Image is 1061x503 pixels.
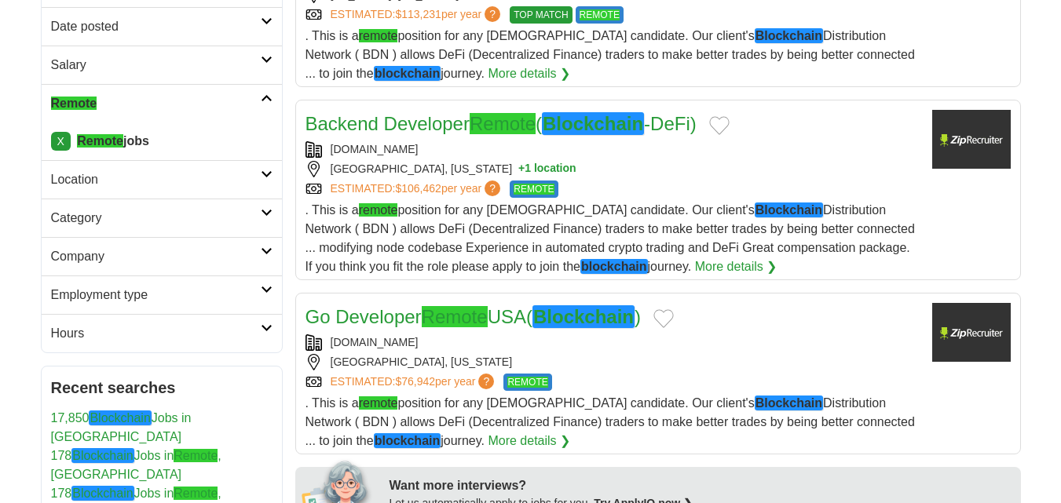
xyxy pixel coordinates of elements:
[89,410,151,425] em: Blockchain
[755,28,823,43] em: Blockchain
[395,375,435,388] span: $76,942
[518,161,576,177] button: +1 location
[422,306,488,327] em: Remote
[71,448,134,463] em: Blockchain
[42,314,282,352] a: Hours
[695,257,777,276] a: More details ❯
[390,476,1012,495] div: Want more interviews?
[174,487,218,500] em: Remote
[374,433,441,448] em: blockchain
[51,247,261,266] h2: Company
[42,46,282,84] a: Salary
[71,486,134,501] em: Blockchain
[359,396,398,410] em: remote
[331,180,504,198] a: ESTIMATED:$106,462per year?
[580,9,620,20] em: REMOTE
[932,303,1011,362] img: Company logo
[51,324,261,343] h2: Hours
[51,170,261,189] h2: Location
[51,410,192,443] a: 17,850BlockchainJobs in [GEOGRAPHIC_DATA]
[305,354,920,370] div: [GEOGRAPHIC_DATA], [US_STATE]
[305,28,915,81] span: . This is a position for any [DEMOGRAPHIC_DATA] candidate. Our client's Distribution Network ( BD...
[514,184,554,195] em: REMOTE
[51,286,261,304] h2: Employment type
[488,64,570,83] a: More details ❯
[51,209,261,228] h2: Category
[42,160,282,199] a: Location
[42,84,282,122] a: Remote
[359,203,398,217] em: remote
[485,180,500,196] span: ?
[331,6,504,24] a: ESTIMATED:$113,231per year?
[42,199,282,237] a: Category
[51,376,273,399] h2: Recent searches
[532,305,635,328] em: Blockchain
[42,237,282,275] a: Company
[305,305,642,328] a: Go DeveloperRemoteUSA(Blockchain)
[478,374,494,389] span: ?
[51,17,261,36] h2: Date posted
[488,432,570,450] a: More details ❯
[51,97,97,110] em: Remote
[305,334,920,351] div: [DOMAIN_NAME]
[510,6,572,24] span: TOP MATCH
[395,8,441,20] span: $113,231
[42,7,282,46] a: Date posted
[305,112,697,135] a: Backend DeveloperRemote(Blockchain-DeFi)
[507,377,547,388] em: REMOTE
[174,449,218,462] em: Remote
[359,29,398,42] em: remote
[755,202,823,217] em: Blockchain
[42,275,282,314] a: Employment type
[470,113,536,134] em: Remote
[51,56,261,75] h2: Salary
[305,161,920,177] div: [GEOGRAPHIC_DATA], [US_STATE]
[305,141,920,158] div: [DOMAIN_NAME]
[932,110,1011,169] img: Company logo
[580,259,648,274] em: blockchain
[395,182,441,195] span: $106,462
[542,112,644,135] em: Blockchain
[77,134,123,148] em: Remote
[331,374,498,391] a: ESTIMATED:$76,942per year?
[755,395,823,410] em: Blockchain
[518,161,525,177] span: +
[51,132,71,151] a: X
[77,134,149,148] strong: jobs
[709,116,730,135] button: Add to favorite jobs
[305,395,915,448] span: . This is a position for any [DEMOGRAPHIC_DATA] candidate. Our client's Distribution Network ( BD...
[485,6,500,22] span: ?
[653,309,674,328] button: Add to favorite jobs
[374,66,441,81] em: blockchain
